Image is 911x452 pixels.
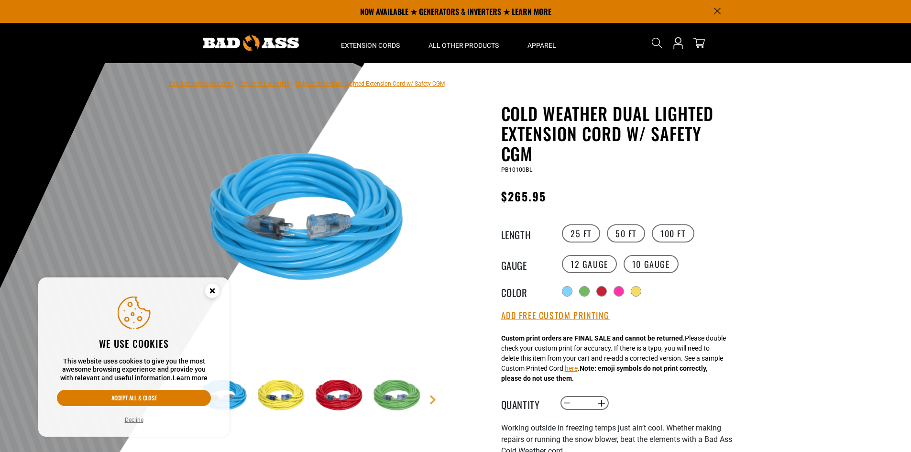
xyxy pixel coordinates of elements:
legend: Gauge [501,258,549,270]
span: › [292,80,294,87]
legend: Color [501,285,549,298]
span: Cold Weather Dual Lighted Extension Cord w/ Safety CGM [296,80,445,87]
h2: We use cookies [57,337,211,350]
label: 50 FT [607,224,645,243]
label: 25 FT [562,224,600,243]
legend: Length [501,227,549,240]
span: Extension Cords [341,41,400,50]
p: This website uses cookies to give you the most awesome browsing experience and provide you with r... [57,357,211,383]
img: Yellow [255,368,310,424]
img: Green [371,368,426,424]
h1: Cold Weather Dual Lighted Extension Cord w/ Safety CGM [501,103,735,164]
a: Next [428,395,438,405]
nav: breadcrumbs [169,77,445,89]
span: Apparel [527,41,556,50]
div: Please double check your custom print for accuracy. If there is a typo, you will need to delete t... [501,333,726,384]
button: Accept all & close [57,390,211,406]
span: All Other Products [428,41,499,50]
summary: Apparel [513,23,571,63]
a: Bad Ass Extension Cords [169,80,233,87]
label: 12 Gauge [562,255,617,273]
span: $265.95 [501,187,547,205]
label: Quantity [501,397,549,409]
label: 100 FT [652,224,694,243]
strong: Custom print orders are FINAL SALE and cannot be returned. [501,334,685,342]
a: Learn more [173,374,208,382]
summary: Search [649,35,665,51]
button: Add Free Custom Printing [501,310,610,321]
button: Decline [122,415,146,425]
button: here [565,364,578,374]
aside: Cookie Consent [38,277,230,437]
label: 10 Gauge [624,255,679,273]
span: › [235,80,237,87]
strong: Note: emoji symbols do not print correctly, please do not use them. [501,364,707,382]
img: Red [313,368,368,424]
summary: Extension Cords [327,23,414,63]
span: PB10100BL [501,166,532,173]
summary: All Other Products [414,23,513,63]
img: Bad Ass Extension Cords [203,35,299,51]
a: Return to Collection [239,80,290,87]
img: Light Blue [197,105,428,336]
